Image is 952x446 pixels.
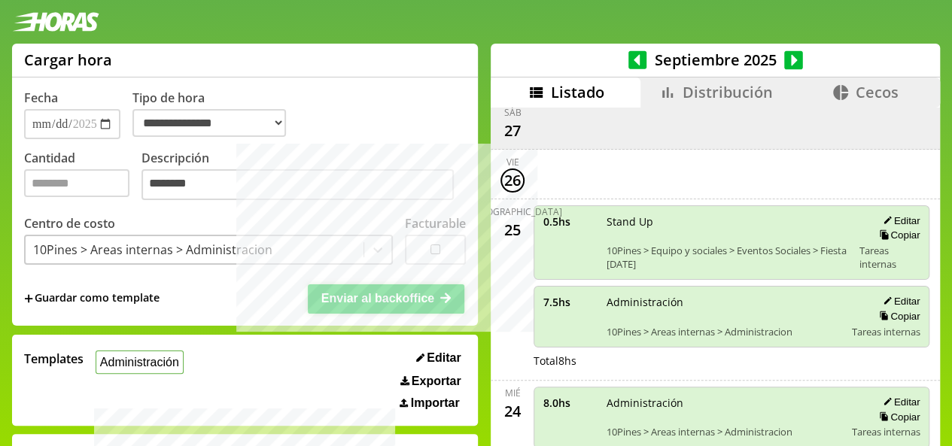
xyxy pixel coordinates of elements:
select: Tipo de hora [132,109,286,137]
span: Tareas internas [859,244,920,271]
textarea: Descripción [141,169,454,201]
span: Tareas internas [851,425,920,438]
img: logotipo [12,12,99,32]
div: 27 [500,119,525,143]
span: 7.5 hs [543,295,596,309]
span: Listado [551,82,604,102]
span: Stand Up [607,214,848,229]
span: 10Pines > Areas internas > Administracion [607,425,841,438]
span: Tareas internas [851,325,920,338]
input: Cantidad [24,169,129,197]
div: sáb [503,106,521,119]
span: Templates [24,350,84,367]
label: Descripción [141,150,466,205]
span: +Guardar como template [24,290,160,307]
span: Enviar al backoffice [321,292,434,305]
label: Facturable [405,215,466,232]
button: Copiar [874,229,920,241]
label: Fecha [24,90,58,106]
label: Tipo de hora [132,90,298,139]
span: Distribución [683,82,773,102]
span: 8.0 hs [543,396,596,410]
span: 10Pines > Areas internas > Administracion [607,325,841,338]
button: Exportar [396,374,465,389]
div: mié [504,387,520,399]
button: Copiar [874,411,920,423]
span: Cecos [856,82,899,102]
button: Enviar al backoffice [308,284,464,313]
div: 10Pines > Areas internas > Administracion [33,241,272,258]
span: Administración [607,295,841,309]
button: Editar [878,214,920,227]
div: Total 8 hs [534,353,930,368]
div: vie [506,156,519,168]
label: Centro de costo [24,215,115,232]
div: 26 [500,168,525,193]
div: [DEMOGRAPHIC_DATA] [463,205,562,218]
button: Administración [96,350,184,374]
span: Administración [607,396,841,410]
span: Editar [427,351,461,365]
button: Editar [412,350,466,366]
span: Importar [411,396,460,410]
button: Editar [878,295,920,308]
span: + [24,290,33,307]
div: 25 [500,218,525,242]
span: 10Pines > Equipo y sociales > Eventos Sociales > Fiesta [DATE] [607,244,848,271]
button: Copiar [874,310,920,323]
span: Septiembre 2025 [646,50,784,70]
span: Exportar [412,375,461,388]
button: Editar [878,396,920,408]
div: 24 [500,399,525,423]
h1: Cargar hora [24,50,112,70]
span: 0.5 hs [543,214,596,229]
label: Cantidad [24,150,141,205]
